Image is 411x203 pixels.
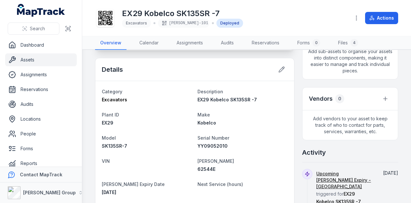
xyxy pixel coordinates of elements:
div: [PERSON_NAME]-101 [158,19,209,28]
a: Forms0 [292,36,325,50]
span: Excavators [126,21,147,25]
span: Make [197,112,210,117]
span: Add vendors to your asset to keep track of who to contact for parts, services, warranties, etc. [302,110,398,140]
a: Assignments [171,36,208,50]
h2: Details [102,65,123,74]
a: Assets [5,53,77,66]
div: 4 [350,39,358,47]
button: Search [8,23,59,35]
a: Reports [5,157,77,170]
span: Kobelco [197,120,216,125]
span: Category [102,89,122,94]
a: Forms [5,142,77,155]
a: Locations [5,113,77,125]
span: 62544E [197,166,215,172]
span: VIN [102,158,110,164]
div: 0 [335,94,344,103]
span: Add sub-assets to organise your assets into distinct components, making it easier to manage and t... [302,43,398,79]
a: Upcoming [PERSON_NAME] Expiry - [GEOGRAPHIC_DATA] [316,171,374,190]
span: Description [197,89,223,94]
a: Assignments [5,68,77,81]
button: Actions [365,12,398,24]
a: MapTrack [17,4,65,17]
a: Files4 [333,36,363,50]
a: Dashboard [5,39,77,51]
span: EX29 [102,120,113,125]
a: People [5,127,77,140]
span: Search [30,25,45,32]
span: Next Service (hours) [197,181,243,187]
span: [PERSON_NAME] Expiry Date [102,181,165,187]
a: Reservations [5,83,77,96]
time: 04/07/2025, 9:45:00 am [383,170,398,176]
a: Overview [95,36,127,50]
a: Audits [5,98,77,111]
h1: EX29 Kobelco SK135SR -7 [122,8,243,19]
span: [DATE] [383,170,398,176]
span: [DATE] [102,189,116,195]
span: [PERSON_NAME] [197,158,234,164]
span: Plant ID [102,112,119,117]
time: 03/06/2025, 12:00:00 am [102,189,116,195]
strong: [PERSON_NAME] Group [23,190,76,195]
a: Audits [216,36,239,50]
a: Calendar [134,36,164,50]
strong: Contact MapTrack [20,172,62,177]
span: YY09052010 [197,143,228,149]
h2: Activity [302,148,326,157]
span: EX29 Kobelco SK135SR -7 [197,97,257,102]
div: Deployed [216,19,243,28]
span: Serial Number [197,135,229,141]
span: SK135SR-7 [102,143,127,149]
span: Excavators [102,97,127,102]
a: Reservations [247,36,284,50]
h3: Vendors [309,94,333,103]
span: Model [102,135,116,141]
div: 0 [312,39,320,47]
